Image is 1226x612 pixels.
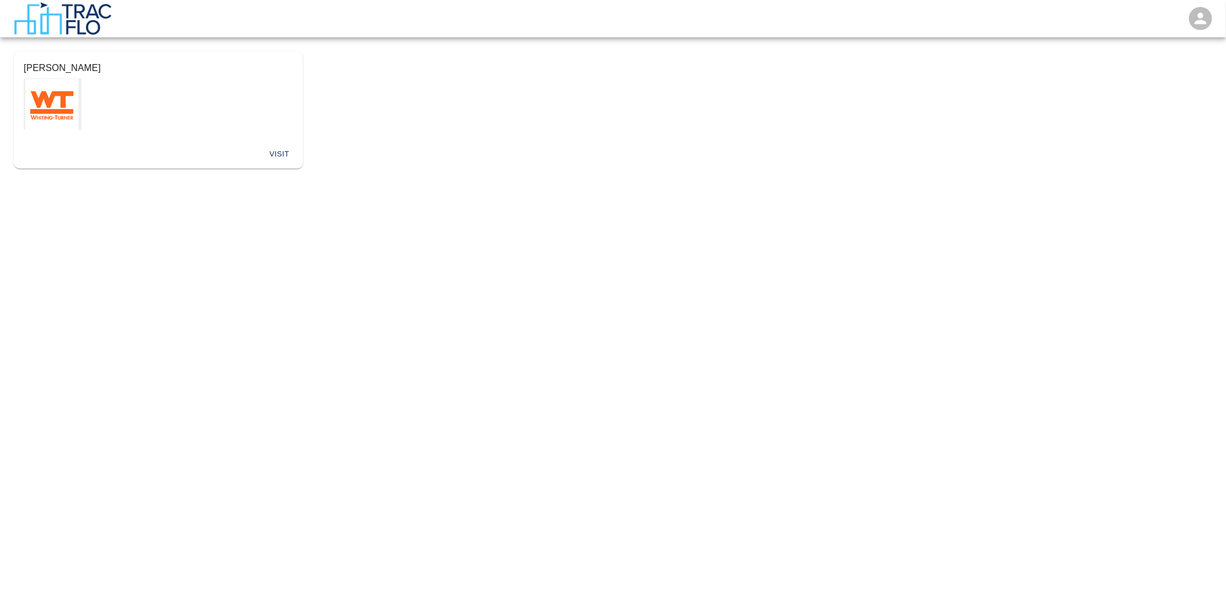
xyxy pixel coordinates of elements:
[14,2,111,35] img: TracFlo Logo
[24,61,293,75] p: [PERSON_NAME]
[261,145,298,163] button: Visit
[24,79,81,130] img: Logo
[1168,557,1226,612] iframe: Chat Widget
[14,52,302,141] button: [PERSON_NAME]Logo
